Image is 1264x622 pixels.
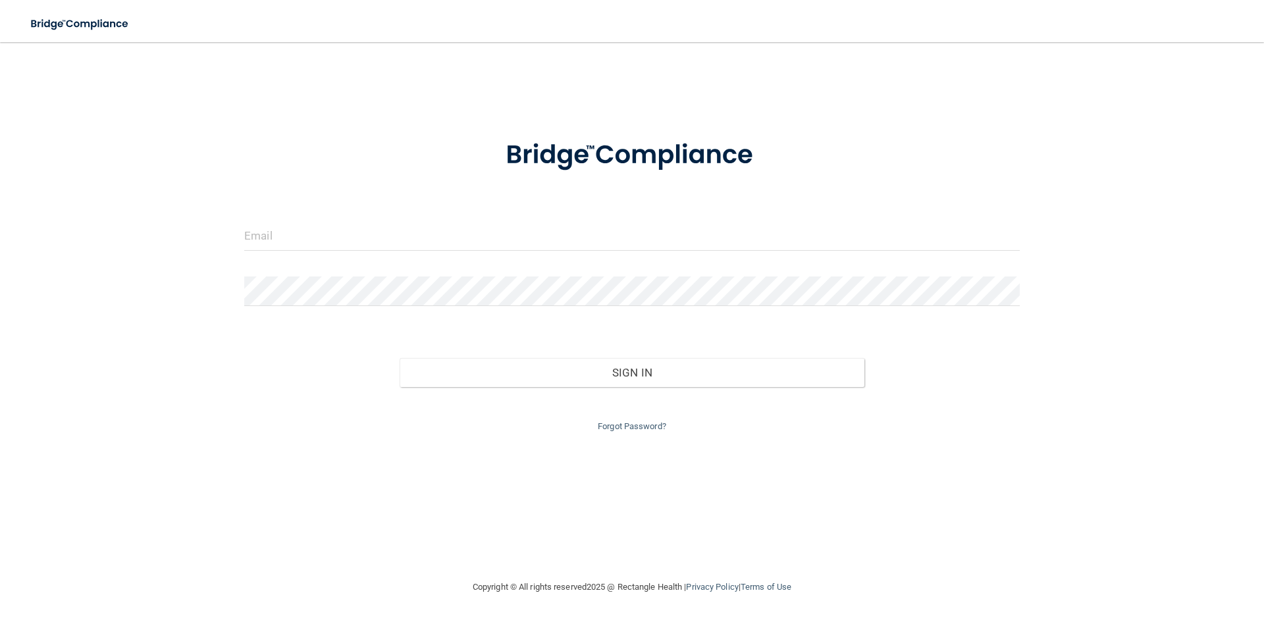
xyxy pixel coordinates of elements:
[479,121,785,190] img: bridge_compliance_login_screen.278c3ca4.svg
[686,582,738,592] a: Privacy Policy
[20,11,141,38] img: bridge_compliance_login_screen.278c3ca4.svg
[741,582,791,592] a: Terms of Use
[400,358,865,387] button: Sign In
[392,566,872,608] div: Copyright © All rights reserved 2025 @ Rectangle Health | |
[244,221,1020,251] input: Email
[598,421,666,431] a: Forgot Password?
